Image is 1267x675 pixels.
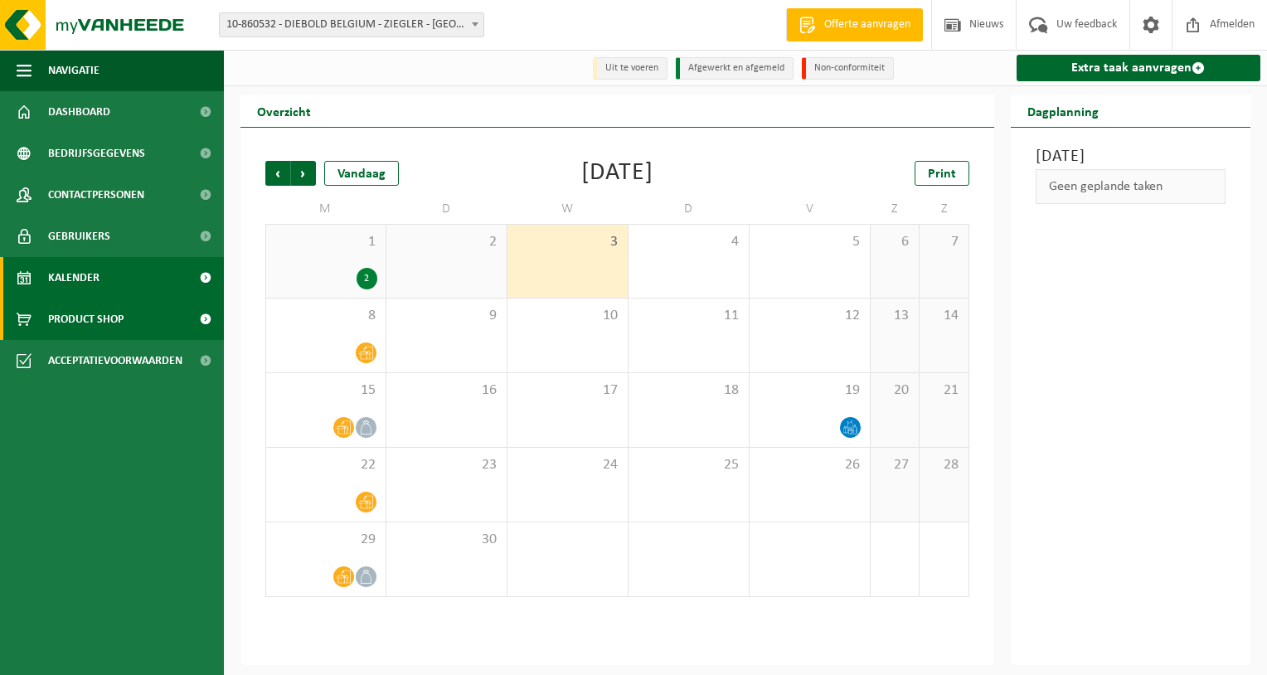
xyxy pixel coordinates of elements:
[928,168,956,181] span: Print
[593,57,667,80] li: Uit te voeren
[395,531,498,549] span: 30
[637,381,740,400] span: 18
[920,194,968,224] td: Z
[240,95,328,127] h2: Overzicht
[291,161,316,186] span: Volgende
[758,381,862,400] span: 19
[274,531,377,549] span: 29
[820,17,915,33] span: Offerte aanvragen
[915,161,969,186] a: Print
[48,216,110,257] span: Gebruikers
[265,194,386,224] td: M
[219,12,484,37] span: 10-860532 - DIEBOLD BELGIUM - ZIEGLER - AALST
[1017,55,1261,81] a: Extra taak aanvragen
[758,456,862,474] span: 26
[48,91,110,133] span: Dashboard
[581,161,653,186] div: [DATE]
[516,381,619,400] span: 17
[1011,95,1115,127] h2: Dagplanning
[516,456,619,474] span: 24
[928,307,959,325] span: 14
[395,233,498,251] span: 2
[220,13,483,36] span: 10-860532 - DIEBOLD BELGIUM - ZIEGLER - AALST
[48,299,124,340] span: Product Shop
[879,307,910,325] span: 13
[758,307,862,325] span: 12
[928,381,959,400] span: 21
[637,307,740,325] span: 11
[48,133,145,174] span: Bedrijfsgegevens
[507,194,629,224] td: W
[676,57,794,80] li: Afgewerkt en afgemeld
[879,233,910,251] span: 6
[357,268,377,289] div: 2
[395,456,498,474] span: 23
[274,381,377,400] span: 15
[48,174,144,216] span: Contactpersonen
[324,161,399,186] div: Vandaag
[395,381,498,400] span: 16
[386,194,507,224] td: D
[928,233,959,251] span: 7
[516,233,619,251] span: 3
[802,57,894,80] li: Non-conformiteit
[879,456,910,474] span: 27
[786,8,923,41] a: Offerte aanvragen
[637,233,740,251] span: 4
[1036,169,1226,204] div: Geen geplande taken
[629,194,750,224] td: D
[928,456,959,474] span: 28
[48,50,100,91] span: Navigatie
[395,307,498,325] span: 9
[274,307,377,325] span: 8
[750,194,871,224] td: V
[758,233,862,251] span: 5
[265,161,290,186] span: Vorige
[48,340,182,381] span: Acceptatievoorwaarden
[879,381,910,400] span: 20
[1036,144,1226,169] h3: [DATE]
[48,257,100,299] span: Kalender
[516,307,619,325] span: 10
[637,456,740,474] span: 25
[274,233,377,251] span: 1
[274,456,377,474] span: 22
[871,194,920,224] td: Z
